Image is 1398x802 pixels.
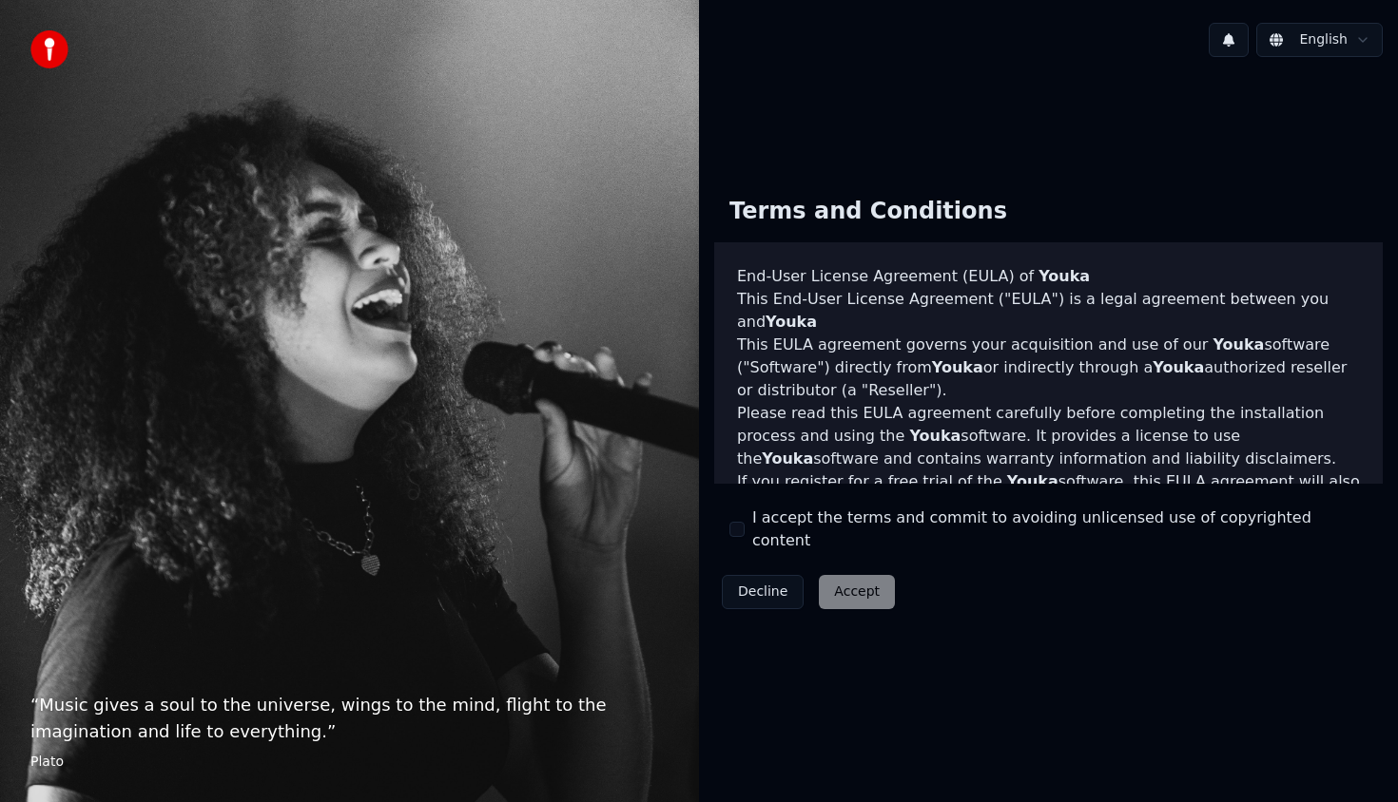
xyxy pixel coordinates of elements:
[30,753,669,772] footer: Plato
[30,30,68,68] img: youka
[932,358,983,376] span: Youka
[909,427,961,445] span: Youka
[762,449,813,468] span: Youka
[737,265,1360,288] h3: End-User License Agreement (EULA) of
[752,506,1368,552] label: I accept the terms and commit to avoiding unlicensed use of copyrighted content
[714,181,1022,242] div: Terms and Conditions
[766,313,817,331] span: Youka
[737,402,1360,470] p: Please read this EULA agreement carefully before completing the installation process and using th...
[1007,472,1058,490] span: Youka
[737,470,1360,562] p: If you register for a free trial of the software, this EULA agreement will also govern that trial...
[30,692,669,745] p: “ Music gives a soul to the universe, wings to the mind, flight to the imagination and life to ev...
[737,334,1360,402] p: This EULA agreement governs your acquisition and use of our software ("Software") directly from o...
[737,288,1360,334] p: This End-User License Agreement ("EULA") is a legal agreement between you and
[722,575,804,609] button: Decline
[1039,267,1090,285] span: Youka
[1153,358,1204,376] span: Youka
[1213,335,1264,353] span: Youka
